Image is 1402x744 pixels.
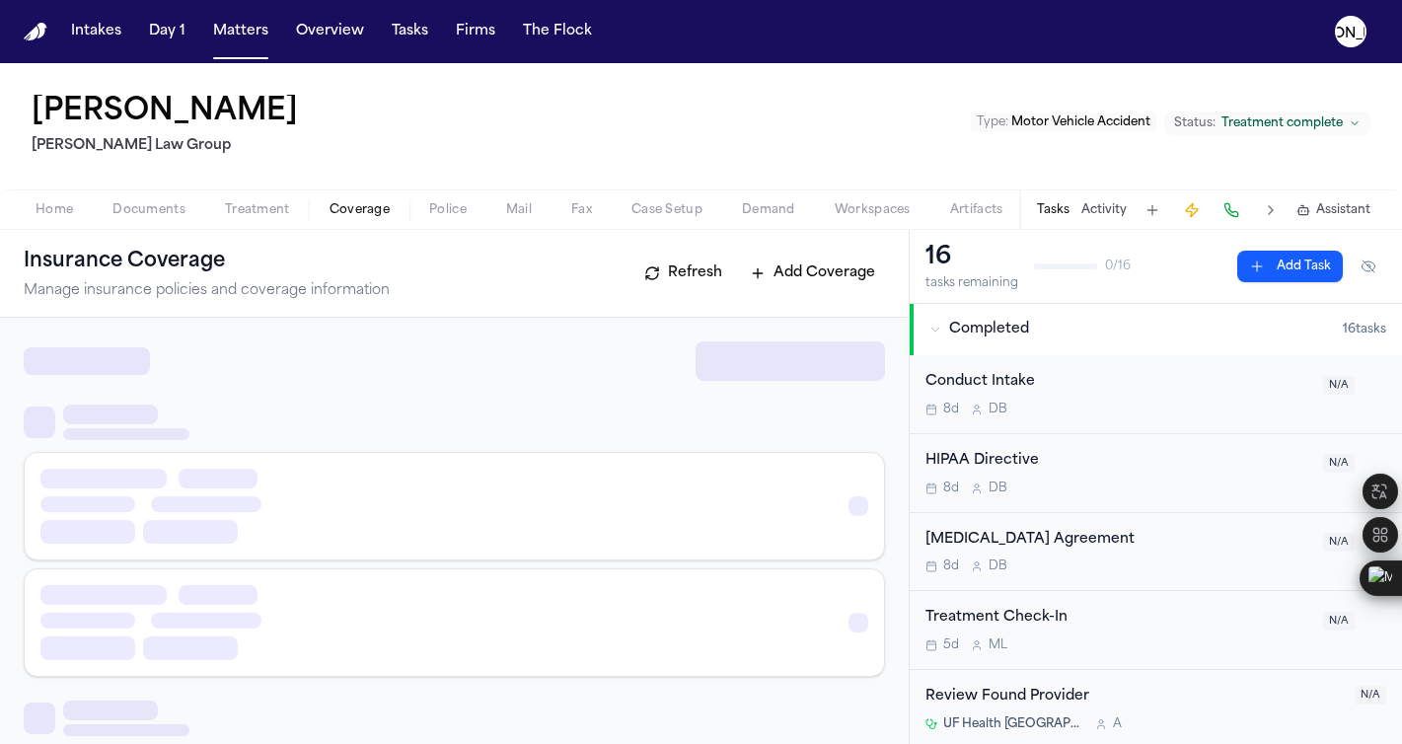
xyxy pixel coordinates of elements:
button: Day 1 [141,14,193,49]
span: N/A [1355,686,1386,705]
button: Matters [205,14,276,49]
span: Motor Vehicle Accident [1011,116,1150,128]
span: Demand [742,202,795,218]
span: Mail [506,202,532,218]
button: Activity [1081,202,1127,218]
span: Treatment complete [1221,115,1343,131]
span: 0 / 16 [1105,259,1131,274]
span: 16 task s [1343,322,1386,337]
span: Status: [1174,115,1216,131]
span: Artifacts [950,202,1003,218]
button: Refresh [634,258,732,289]
h1: [PERSON_NAME] [32,95,298,130]
a: Home [24,23,47,41]
button: Intakes [63,14,129,49]
span: UF Health [GEOGRAPHIC_DATA] ([GEOGRAPHIC_DATA][PERSON_NAME]) [943,716,1083,732]
button: Edit Type: Motor Vehicle Accident [971,112,1156,132]
span: 5d [943,637,959,653]
button: Assistant [1296,202,1370,218]
span: Completed [949,320,1029,339]
span: D B [989,481,1007,496]
span: N/A [1323,533,1355,552]
button: Tasks [1037,202,1070,218]
div: tasks remaining [925,275,1018,291]
div: Open task: Retainer Agreement [910,513,1402,592]
div: HIPAA Directive [925,450,1311,473]
button: Edit matter name [32,95,298,130]
span: Coverage [330,202,390,218]
p: Manage insurance policies and coverage information [24,281,390,301]
button: Hide completed tasks (⌘⇧H) [1351,251,1386,282]
span: 8d [943,402,959,417]
button: The Flock [515,14,600,49]
h1: Insurance Coverage [24,246,268,277]
div: 16 [925,242,1018,273]
div: Open task: Conduct Intake [910,355,1402,434]
h2: [PERSON_NAME] Law Group [32,134,306,158]
div: Treatment Check-In [925,607,1311,630]
div: Conduct Intake [925,371,1311,394]
span: D B [989,558,1007,574]
span: D B [989,402,1007,417]
span: 8d [943,558,959,574]
span: Treatment [225,202,290,218]
div: [MEDICAL_DATA] Agreement [925,529,1311,552]
span: A [1113,716,1122,732]
span: N/A [1323,454,1355,473]
span: N/A [1323,612,1355,631]
button: Firms [448,14,503,49]
span: Fax [571,202,592,218]
button: Tasks [384,14,436,49]
button: Make a Call [1218,196,1245,224]
span: Home [36,202,73,218]
span: Documents [112,202,185,218]
span: Assistant [1316,202,1370,218]
img: Finch Logo [24,23,47,41]
div: Review Found Provider [925,686,1343,708]
div: Open task: HIPAA Directive [910,434,1402,513]
div: Open task: Treatment Check-In [910,591,1402,670]
span: N/A [1323,376,1355,395]
button: Add Task [1237,251,1343,282]
button: Add Task [1139,196,1166,224]
span: M L [989,637,1007,653]
span: Case Setup [631,202,702,218]
button: Add Coverage [740,258,885,289]
button: Create Immediate Task [1178,196,1206,224]
button: Change status from Treatment complete [1164,112,1370,135]
button: Completed16tasks [910,304,1402,355]
span: Type : [977,116,1008,128]
span: Police [429,202,467,218]
span: 8d [943,481,959,496]
span: Workspaces [835,202,911,218]
button: Overview [288,14,372,49]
